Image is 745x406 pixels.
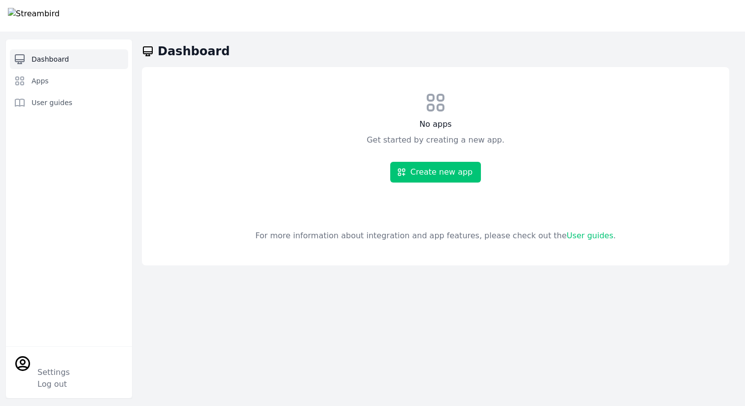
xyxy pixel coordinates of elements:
[32,98,72,108] span: User guides
[32,54,69,64] span: Dashboard
[32,76,49,86] span: Apps
[10,49,128,128] nav: Sidebar
[166,134,706,146] p: Get started by creating a new app.
[37,379,67,389] a: Log out
[567,231,613,240] a: User guides
[166,230,706,242] p: For more information about integration and app features, please check out the .
[158,43,230,59] h1: Dashboard
[10,71,128,91] a: Apps
[166,118,706,130] h3: No apps
[10,93,128,112] a: User guides
[390,162,481,183] button: Create new app
[37,368,70,377] a: Settings
[10,49,128,69] a: Dashboard
[8,8,60,24] img: Streambird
